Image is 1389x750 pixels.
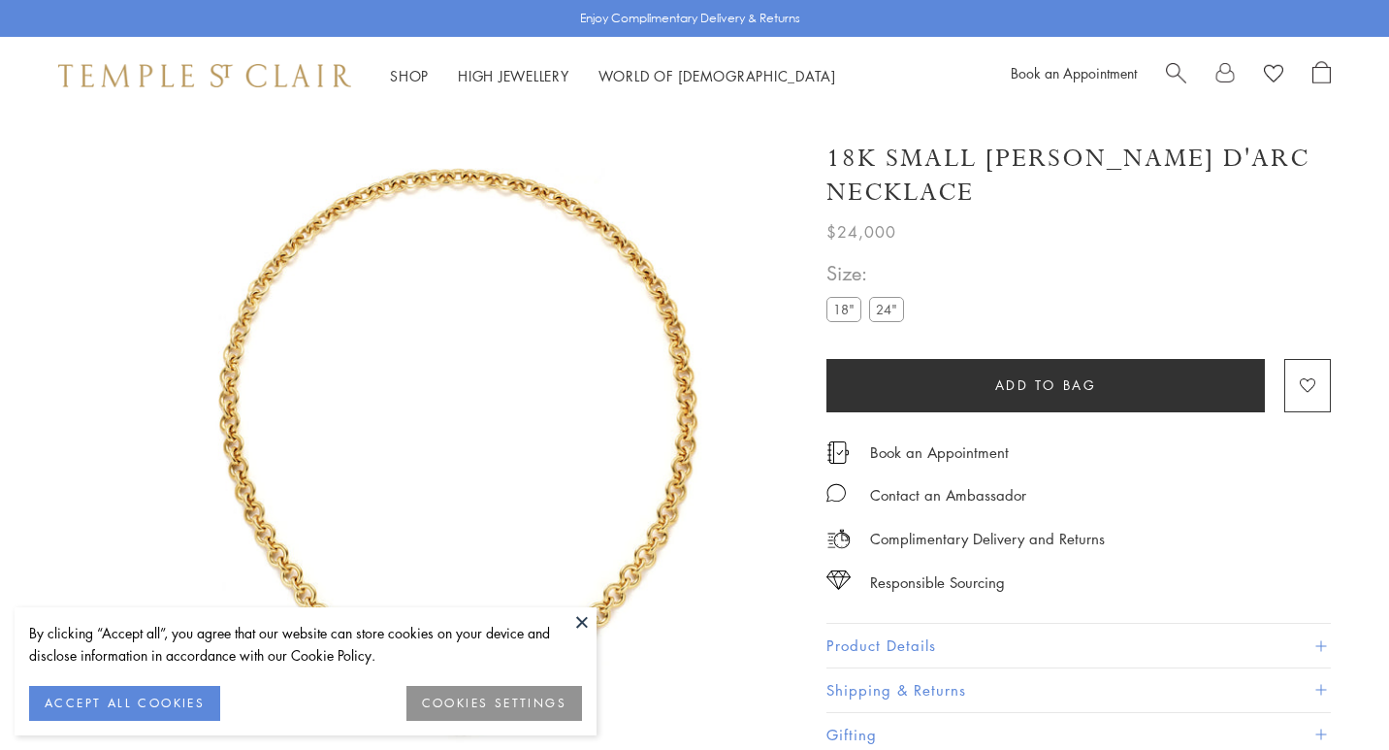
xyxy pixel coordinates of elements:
a: Book an Appointment [1011,63,1137,82]
img: icon_delivery.svg [826,527,851,551]
a: Search [1166,61,1186,90]
span: Size: [826,257,912,289]
img: icon_appointment.svg [826,441,850,464]
p: Complimentary Delivery and Returns [870,527,1105,551]
img: Temple St. Clair [58,64,351,87]
img: MessageIcon-01_2.svg [826,483,846,503]
button: Product Details [826,624,1331,668]
div: Responsible Sourcing [870,571,1005,595]
a: Book an Appointment [870,441,1009,463]
div: Contact an Ambassador [870,483,1026,507]
span: $24,000 [826,219,896,245]
a: World of [DEMOGRAPHIC_DATA]World of [DEMOGRAPHIC_DATA] [598,66,836,85]
span: Add to bag [995,375,1097,396]
p: Enjoy Complimentary Delivery & Returns [580,9,800,28]
h1: 18K Small [PERSON_NAME] d'Arc Necklace [826,142,1331,210]
label: 24" [869,297,904,321]
button: COOKIES SETTINGS [406,686,582,721]
button: Shipping & Returns [826,668,1331,712]
a: ShopShop [390,66,429,85]
img: icon_sourcing.svg [826,571,851,590]
div: By clicking “Accept all”, you agree that our website can store cookies on your device and disclos... [29,622,582,667]
a: High JewelleryHigh Jewellery [458,66,569,85]
nav: Main navigation [390,64,836,88]
label: 18" [826,297,861,321]
button: ACCEPT ALL COOKIES [29,686,220,721]
button: Add to bag [826,359,1265,412]
a: Open Shopping Bag [1312,61,1331,90]
a: View Wishlist [1264,61,1283,90]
